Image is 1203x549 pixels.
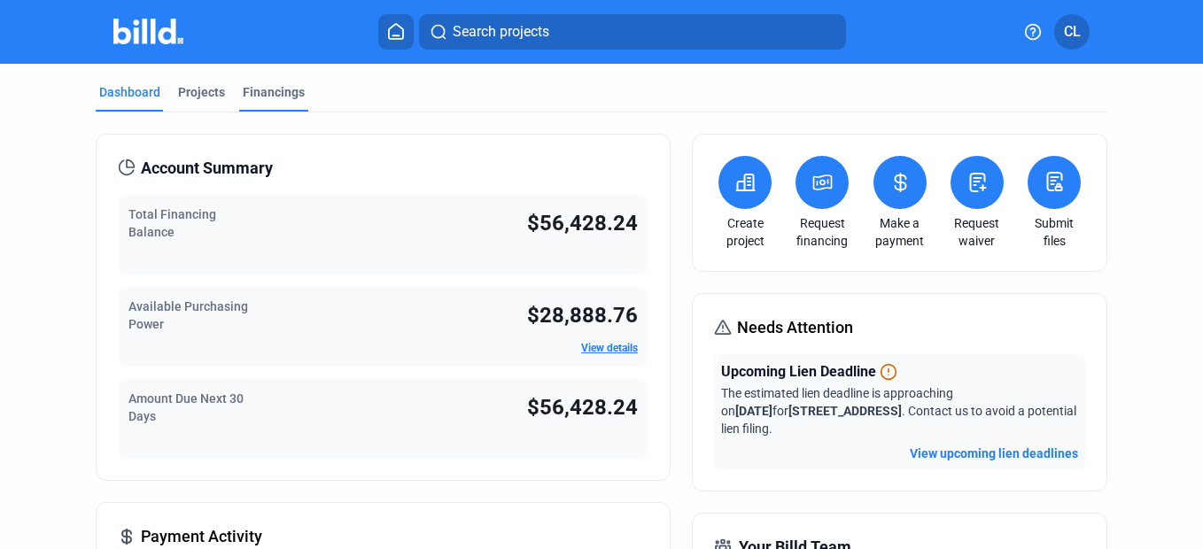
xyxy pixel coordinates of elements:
[1023,214,1085,250] a: Submit files
[946,214,1008,250] a: Request waiver
[527,395,638,420] span: $56,428.24
[714,214,776,250] a: Create project
[243,83,305,101] div: Financings
[128,391,244,423] span: Amount Due Next 30 Days
[99,83,160,101] div: Dashboard
[141,524,262,549] span: Payment Activity
[141,156,273,181] span: Account Summary
[581,342,638,354] a: View details
[419,14,846,50] button: Search projects
[735,404,772,418] span: [DATE]
[178,83,225,101] div: Projects
[788,404,902,418] span: [STREET_ADDRESS]
[453,21,549,43] span: Search projects
[527,211,638,236] span: $56,428.24
[910,445,1078,462] button: View upcoming lien deadlines
[1054,14,1090,50] button: CL
[128,299,248,331] span: Available Purchasing Power
[721,361,876,383] span: Upcoming Lien Deadline
[869,214,931,250] a: Make a payment
[791,214,853,250] a: Request financing
[1064,21,1081,43] span: CL
[527,303,638,328] span: $28,888.76
[737,315,853,340] span: Needs Attention
[128,207,216,239] span: Total Financing Balance
[721,386,1076,436] span: The estimated lien deadline is approaching on for . Contact us to avoid a potential lien filing.
[113,19,183,44] img: Billd Company Logo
